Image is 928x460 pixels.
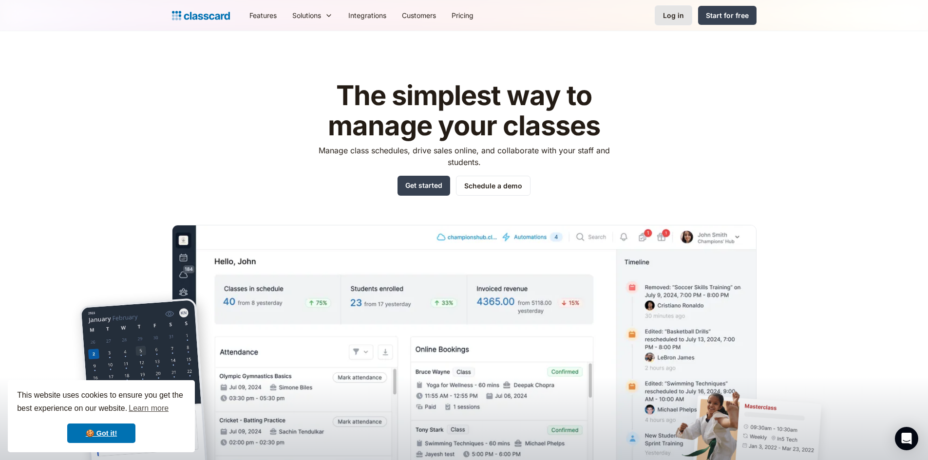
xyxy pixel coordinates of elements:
[698,6,757,25] a: Start for free
[67,423,135,443] a: dismiss cookie message
[398,176,450,196] a: Get started
[655,5,692,25] a: Log in
[456,176,530,196] a: Schedule a demo
[444,4,481,26] a: Pricing
[309,81,619,141] h1: The simplest way to manage your classes
[341,4,394,26] a: Integrations
[895,427,918,450] div: Open Intercom Messenger
[309,145,619,168] p: Manage class schedules, drive sales online, and collaborate with your staff and students.
[284,4,341,26] div: Solutions
[17,389,186,416] span: This website uses cookies to ensure you get the best experience on our website.
[8,380,195,452] div: cookieconsent
[394,4,444,26] a: Customers
[127,401,170,416] a: learn more about cookies
[242,4,284,26] a: Features
[172,9,230,22] a: home
[292,10,321,20] div: Solutions
[706,10,749,20] div: Start for free
[663,10,684,20] div: Log in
